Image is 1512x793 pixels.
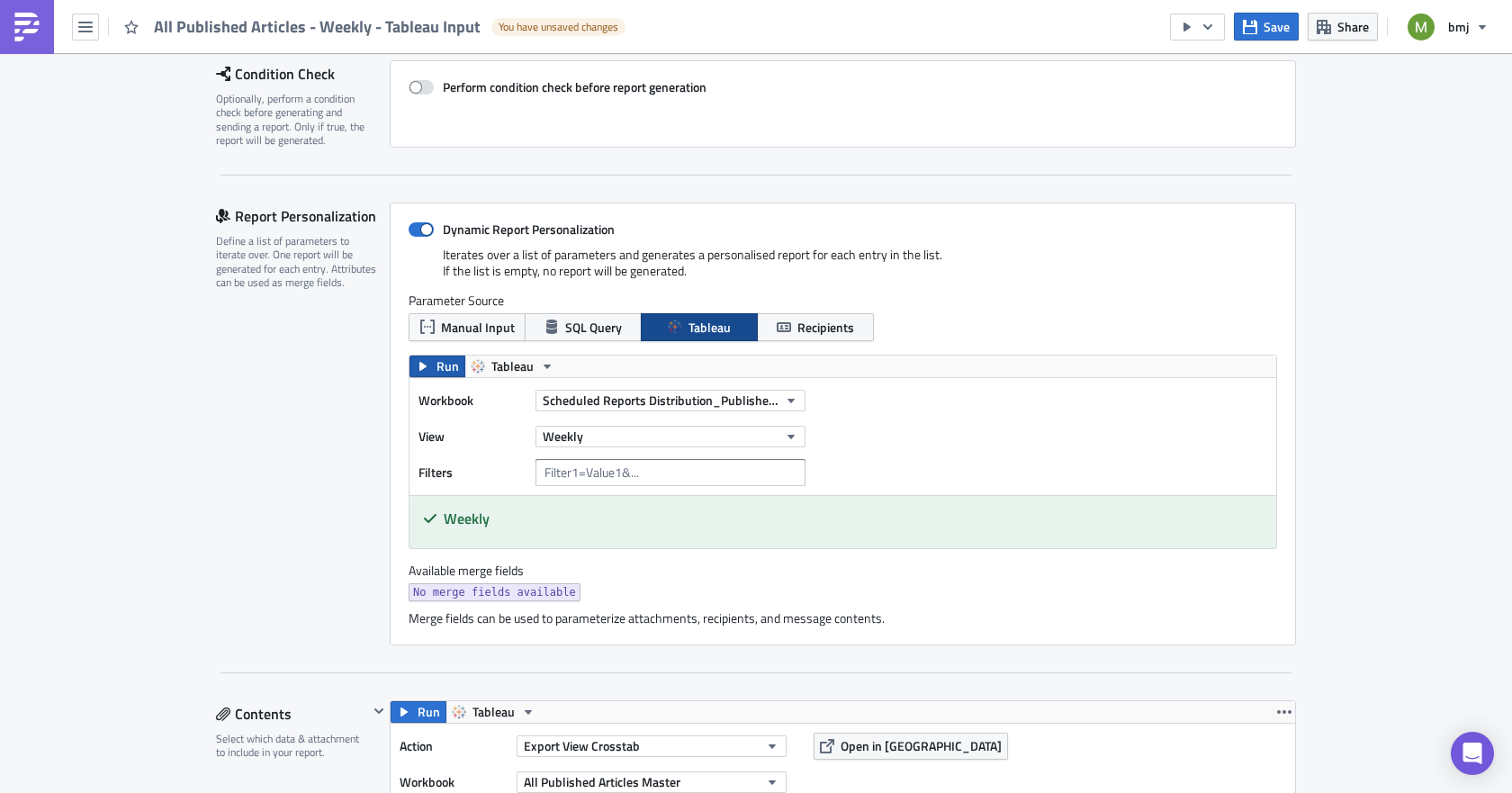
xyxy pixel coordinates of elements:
div: Select which data & attachment to include in your report. [216,732,368,760]
button: All Published Articles Master [517,771,787,793]
button: Share [1308,13,1378,41]
button: Save [1234,13,1299,41]
span: Run [436,356,459,377]
span: All Published Articles Master [524,772,680,791]
button: Run [409,356,465,377]
span: Manual Input [441,318,515,337]
span: Run [418,701,440,723]
span: Tableau [491,356,534,377]
h5: Weekly [444,511,1263,526]
span: Tableau [688,318,731,337]
label: Available merge fields [409,563,544,579]
span: Scheduled Reports Distribution_Published Articles Mailing [543,391,778,410]
span: Tableau [472,701,515,723]
label: Filters [418,459,526,486]
img: PushMetrics [13,13,41,41]
span: Weekly [543,427,583,446]
button: Recipients [757,313,874,341]
strong: Perform condition check before report generation [443,77,706,96]
div: Condition Check [216,60,390,87]
input: Filter1=Value1&... [535,459,805,486]
span: All Published Articles - Weekly - Tableau Input [154,16,482,37]
span: Export View Crosstab [524,736,640,755]
body: Rich Text Area. Press ALT-0 for help. [7,7,859,302]
strong: Note: The existing platform used to distribute this content is now decommissioned. The new platfo... [7,47,858,90]
p: Please find attached the {{ row.Frequency }} Published Article report showing all articles publis... [7,115,859,144]
button: Tableau [464,356,561,377]
span: No merge fields available [413,583,576,601]
button: SQL Query [525,313,642,341]
span: SQL Query [565,318,622,337]
button: Tableau [445,701,542,723]
button: Tableau [641,313,758,341]
button: Open in [GEOGRAPHIC_DATA] [814,733,1008,760]
button: Weekly [535,426,805,447]
label: View [418,423,526,450]
button: Run [391,701,446,723]
button: Export View Crosstab [517,735,787,757]
span: Save [1264,17,1290,36]
label: Workbook [418,387,526,414]
p: Hello, [7,7,859,22]
div: Open Intercom Messenger [1451,732,1494,775]
label: Action [400,733,508,760]
button: Manual Input [409,313,526,341]
span: Open in [GEOGRAPHIC_DATA] [841,736,1002,755]
button: Scheduled Reports Distribution_Published Articles Mailing [535,390,805,411]
span: Share [1337,17,1369,36]
span: bmj [1448,17,1469,36]
div: Contents [216,700,368,727]
button: Hide content [368,700,390,722]
div: Iterates over a list of parameters and generates a personalised report for each entry in the list... [409,247,1277,293]
strong: Dynamic Report Personalization [443,220,615,239]
div: Merge fields can be used to parameterize attachments, recipients, and message contents. [409,610,1277,626]
span: You have unsaved changes [499,20,618,34]
div: Report Personalization [216,203,390,230]
label: Parameter Source [409,293,1277,309]
img: Avatar [1406,12,1436,42]
button: bmj [1397,7,1498,47]
span: Recipients [797,318,854,337]
a: No merge fields available [409,583,580,601]
div: Optionally, perform a condition check before generating and sending a report. Only if true, the r... [216,92,378,148]
div: Define a list of parameters to iterate over. One report will be generated for each entry. Attribu... [216,234,378,290]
